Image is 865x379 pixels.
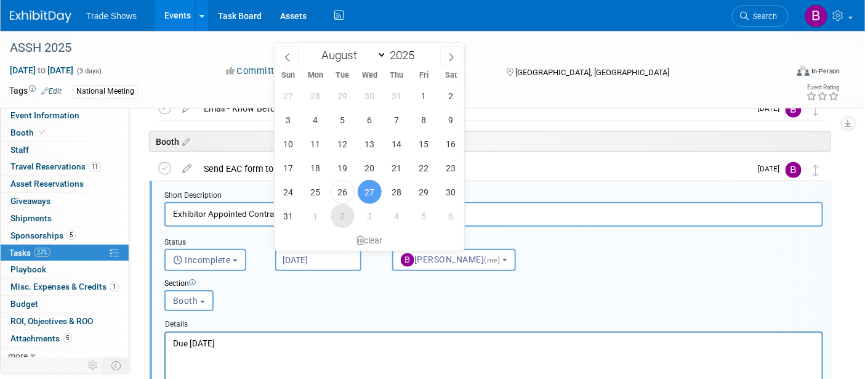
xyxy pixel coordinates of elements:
span: September 5, 2025 [412,204,436,228]
div: Status [164,237,257,249]
span: 1 [110,282,119,291]
div: Event Format [717,64,840,83]
img: Becca Rensi [786,102,802,118]
span: [DATE] [758,165,786,173]
a: ROI, Objectives & ROO [1,313,129,330]
a: more [1,348,129,364]
span: Misc. Expenses & Credits [10,282,119,291]
i: Move task [813,104,819,116]
a: Edit sections [179,135,190,147]
span: 5 [63,333,72,343]
td: Personalize Event Tab Strip [82,357,104,373]
span: August 31, 2025 [276,204,300,228]
span: August 22, 2025 [412,156,436,180]
span: to [36,65,47,75]
span: August 13, 2025 [358,132,382,156]
button: Booth [164,290,214,311]
span: August 15, 2025 [412,132,436,156]
div: Email - Know Before You Go Content Due 9/18 [198,98,750,119]
div: Details [164,314,823,331]
button: [PERSON_NAME](me) [392,249,516,271]
span: July 30, 2025 [358,84,382,108]
a: Travel Reservations11 [1,158,129,175]
span: Wed [356,71,383,79]
input: Name of task or a short description [164,202,823,226]
span: Attachments [10,333,72,343]
span: 5 [66,230,76,240]
span: Sun [275,71,302,79]
span: Tasks [9,248,50,258]
input: Due Date [275,249,361,271]
a: Asset Reservations [1,176,129,192]
span: August 6, 2025 [358,108,382,132]
span: September 1, 2025 [304,204,328,228]
i: Booth reservation complete [39,129,46,136]
img: Becca Rensi [805,4,828,28]
span: August 3, 2025 [276,108,300,132]
span: 11 [89,162,101,171]
img: ExhibitDay [10,10,71,23]
span: August 29, 2025 [412,180,436,204]
span: Budget [10,299,38,309]
span: Shipments [10,213,52,223]
a: edit [176,163,198,174]
div: Assigned to [392,237,543,249]
span: ROI, Objectives & ROO [10,316,93,326]
span: September 3, 2025 [358,204,382,228]
img: Format-Inperson.png [797,66,810,76]
div: Send EAC form to Skyline [198,158,750,179]
span: August 20, 2025 [358,156,382,180]
span: August 18, 2025 [304,156,328,180]
span: more [8,351,28,361]
a: Event Information [1,107,129,124]
span: July 27, 2025 [276,84,300,108]
span: August 23, 2025 [439,156,463,180]
span: Giveaways [10,196,50,206]
span: 27% [34,248,50,257]
span: August 10, 2025 [276,132,300,156]
span: Staff [10,145,29,155]
a: Staff [1,142,129,158]
div: Section [164,279,766,290]
span: August 7, 2025 [385,108,409,132]
span: August 8, 2025 [412,108,436,132]
div: Booth [149,131,831,152]
i: Move task [813,165,819,176]
span: Search [749,12,777,21]
span: August 28, 2025 [385,180,409,204]
span: July 29, 2025 [331,84,355,108]
a: Playbook [1,261,129,278]
span: Playbook [10,264,46,274]
span: Sat [437,71,464,79]
span: [GEOGRAPHIC_DATA], [GEOGRAPHIC_DATA] [515,68,669,77]
span: Asset Reservations [10,179,84,189]
span: August 11, 2025 [304,132,328,156]
span: September 4, 2025 [385,204,409,228]
span: August 1, 2025 [412,84,436,108]
div: Event Rating [807,84,840,91]
button: Incomplete [164,249,246,271]
span: August 21, 2025 [385,156,409,180]
a: Search [732,6,789,27]
span: Thu [383,71,410,79]
span: August 16, 2025 [439,132,463,156]
span: September 6, 2025 [439,204,463,228]
span: August 4, 2025 [304,108,328,132]
div: clear [275,230,464,251]
span: Mon [302,71,329,79]
span: (me) [485,256,501,264]
a: Misc. Expenses & Credits1 [1,279,129,295]
div: National Meeting [73,85,138,98]
input: Year [387,48,424,62]
span: August 19, 2025 [331,156,355,180]
span: [PERSON_NAME] [401,255,502,264]
span: August 27, 2025 [358,180,382,204]
span: August 9, 2025 [439,108,463,132]
span: Trade Shows [86,11,137,21]
span: August 30, 2025 [439,180,463,204]
span: August 24, 2025 [276,180,300,204]
span: August 14, 2025 [385,132,409,156]
div: Short Description [164,190,823,202]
